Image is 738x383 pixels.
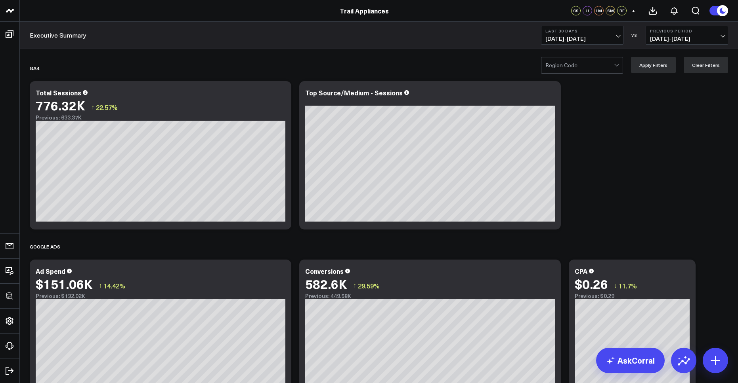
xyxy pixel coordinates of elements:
[619,281,637,290] span: 11.7%
[629,6,638,15] button: +
[545,28,619,33] b: Last 30 Days
[596,348,665,373] a: AskCorral
[305,88,403,97] div: Top Source/Medium - Sessions
[305,277,347,291] div: 582.6K
[617,6,627,15] div: BF
[545,36,619,42] span: [DATE] - [DATE]
[632,8,635,13] span: +
[36,277,93,291] div: $151.06K
[36,88,81,97] div: Total Sessions
[96,103,118,112] span: 22.57%
[305,293,555,299] div: Previous: 449.58K
[650,36,724,42] span: [DATE] - [DATE]
[583,6,592,15] div: JJ
[541,26,623,45] button: Last 30 Days[DATE]-[DATE]
[340,6,389,15] a: Trail Appliances
[650,28,724,33] b: Previous Period
[30,237,60,256] div: Google Ads
[627,33,642,38] div: VS
[36,114,285,121] div: Previous: 633.37K
[36,267,65,275] div: Ad Spend
[684,57,728,73] button: Clear Filters
[305,267,344,275] div: Conversions
[36,98,85,112] div: 776.32K
[36,293,285,299] div: Previous: $132.02K
[571,6,581,15] div: CS
[575,267,587,275] div: CPA
[99,281,102,291] span: ↑
[594,6,604,15] div: LM
[91,102,94,112] span: ↑
[353,281,356,291] span: ↑
[631,57,676,73] button: Apply Filters
[606,6,615,15] div: SM
[614,281,617,291] span: ↓
[575,293,690,299] div: Previous: $0.29
[30,59,39,77] div: GA4
[30,31,86,40] a: Executive Summary
[646,26,728,45] button: Previous Period[DATE]-[DATE]
[575,277,608,291] div: $0.26
[358,281,380,290] span: 29.59%
[103,281,125,290] span: 14.42%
